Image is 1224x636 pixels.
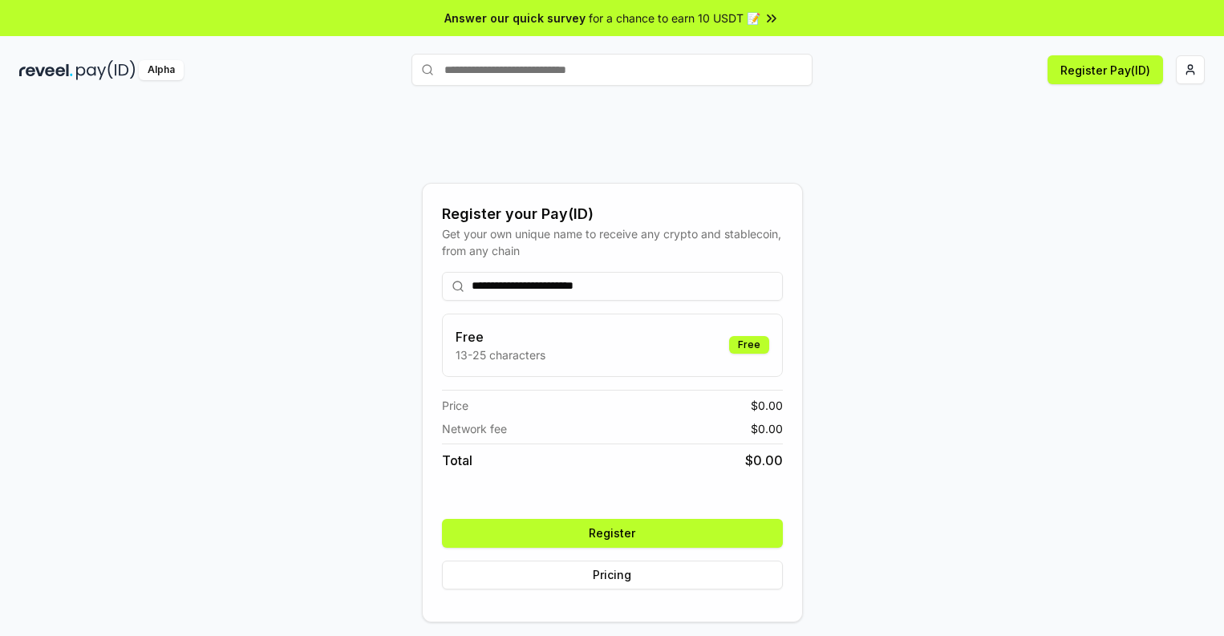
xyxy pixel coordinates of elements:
[442,203,783,225] div: Register your Pay(ID)
[76,60,136,80] img: pay_id
[444,10,586,26] span: Answer our quick survey
[456,346,545,363] p: 13-25 characters
[456,327,545,346] h3: Free
[442,519,783,548] button: Register
[442,420,507,437] span: Network fee
[442,451,472,470] span: Total
[442,561,783,589] button: Pricing
[751,397,783,414] span: $ 0.00
[589,10,760,26] span: for a chance to earn 10 USDT 📝
[442,225,783,259] div: Get your own unique name to receive any crypto and stablecoin, from any chain
[19,60,73,80] img: reveel_dark
[729,336,769,354] div: Free
[139,60,184,80] div: Alpha
[745,451,783,470] span: $ 0.00
[1048,55,1163,84] button: Register Pay(ID)
[442,397,468,414] span: Price
[751,420,783,437] span: $ 0.00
